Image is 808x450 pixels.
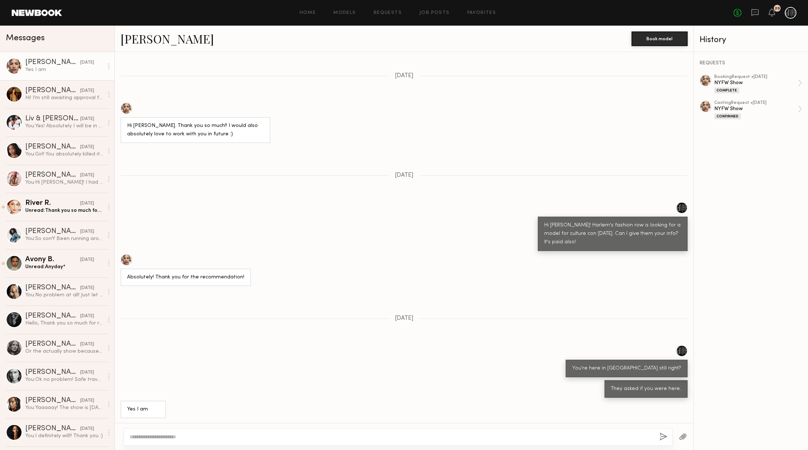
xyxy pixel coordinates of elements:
div: Hello, Thank you so much for reaching out. I’m truly honored to be considered! Unfortunately, I’v... [25,320,103,327]
div: You: I definitely will!! Thank you :) [25,432,103,439]
div: You: Girl! You absolutely killed it! such a pleasure. I'm working on getting a bigger budget. Wou... [25,151,103,158]
div: [DATE] [80,59,94,66]
div: [PERSON_NAME] [25,143,80,151]
div: They asked if you were here. [611,385,681,393]
div: Or the actually show because I wouldn’t be able to get there until 4 [25,348,103,355]
div: Hi! I’m still awaiting approval for your end! [25,94,103,101]
a: bookingRequest •[DATE]NYFW ShowComplete [714,75,802,93]
div: [DATE] [80,172,94,179]
div: [PERSON_NAME] [25,59,80,66]
div: [PERSON_NAME] [25,172,80,179]
div: [DATE] [80,87,94,94]
div: [DATE] [80,425,94,432]
div: [PERSON_NAME] [25,228,80,235]
div: [DATE] [80,397,94,404]
div: [DATE] [80,313,94,320]
div: Absolutely! Thank you for the recommendation! [127,273,244,282]
div: [PERSON_NAME] [25,369,80,376]
div: Complete [714,87,739,93]
div: You: Ok no problem! Safe travels! [25,376,103,383]
div: Liv & [PERSON_NAME] [25,115,80,123]
div: [DATE] [80,285,94,292]
div: NYFW Show [714,79,798,86]
div: Confirmed [714,113,741,119]
div: NYFW Show [714,105,798,112]
div: You: Yes! Absolutely I will be in touch :) [25,123,103,130]
a: Home [300,11,316,15]
a: Favorites [467,11,496,15]
div: REQUESTS [700,61,802,66]
div: [PERSON_NAME] [25,284,80,292]
div: casting Request • [DATE] [714,101,798,105]
a: castingRequest •[DATE]NYFW ShowConfirmed [714,101,802,119]
div: You: Yaaaaay! The show is [DATE] 4pm. Its a really short show. Are you free that day? [25,404,103,411]
div: [DATE] [80,256,94,263]
div: [DATE] [80,369,94,376]
div: Unread: Anyday* [25,263,103,270]
a: Book model [631,35,687,41]
button: Book model [631,31,687,46]
div: [DATE] [80,228,94,235]
div: Avony B. [25,256,80,263]
div: [DATE] [80,341,94,348]
span: [DATE] [395,315,414,322]
div: [DATE] [80,200,94,207]
a: Models [333,11,356,15]
span: Messages [6,34,45,42]
div: Hi [PERSON_NAME]! Harlem's fashion row is looking for a model for culture con [DATE]. Can I give ... [544,221,681,247]
span: [DATE] [395,73,414,79]
div: You: No problem at all! Just let me know what time you an swing by [DATE]? [25,292,103,299]
div: [DATE] [80,144,94,151]
div: Yes I am [25,66,103,73]
div: You: Hi [PERSON_NAME]! I had to put a future date because we forgot to send the request [DATE] [25,179,103,186]
div: Unread: Thank you so much for the opportunity to work with you [PERSON_NAME]! I loved walking for... [25,207,103,214]
div: [PERSON_NAME] [25,87,80,94]
a: Job Posts [419,11,450,15]
div: Yes I am [127,405,159,414]
div: [PERSON_NAME] [25,425,80,432]
div: 20 [775,7,780,11]
span: [DATE] [395,172,414,179]
div: History [700,36,802,44]
div: You: So sorrY Been running around like a crazy woman lol [25,235,103,242]
a: [PERSON_NAME] [121,31,214,46]
div: [PERSON_NAME] [25,397,80,404]
div: River R. [25,200,80,207]
div: [PERSON_NAME] [25,312,80,320]
div: booking Request • [DATE] [714,75,798,79]
a: Requests [374,11,402,15]
div: [PERSON_NAME] [25,341,80,348]
div: Hi [PERSON_NAME]. Thank you so much!! I would also absolutely love to work with you in future :) [127,122,264,139]
div: You're here in [GEOGRAPHIC_DATA] still right? [572,364,681,373]
div: [DATE] [80,116,94,123]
